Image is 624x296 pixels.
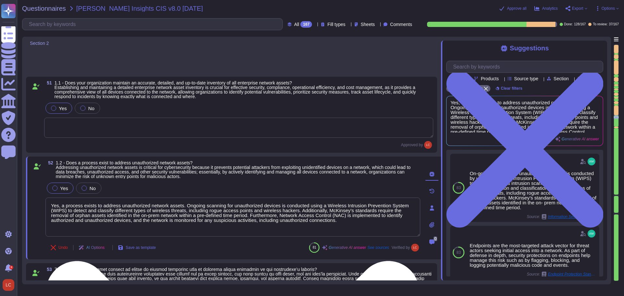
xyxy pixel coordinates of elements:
[44,267,52,272] span: 53
[313,246,316,249] span: 81
[76,5,203,12] span: [PERSON_NAME] Insights CIS v8.0 [DATE]
[390,22,412,27] span: Comments
[456,251,461,254] span: 83
[44,81,52,85] span: 51
[499,6,526,11] button: Approve all
[470,243,597,267] div: Endpoints are the most-targeted attack vector for threat actors seeking initial access into a net...
[411,244,419,251] img: user
[507,6,526,10] span: Approve all
[424,141,432,149] img: user
[602,6,615,10] span: Options
[88,106,94,111] span: No
[456,186,461,190] span: 83
[588,158,595,165] img: user
[30,41,49,45] span: Section 2
[401,143,423,147] span: Approved by
[534,6,558,11] button: Analytics
[45,198,420,237] textarea: Yes, a process exists to address unauthorized network assets. Ongoing scanning for unauthorized d...
[564,23,573,26] span: Done:
[45,161,53,165] span: 52
[55,80,416,99] span: 1.1 - Does your organization maintain an accurate, detailed, and up-to-date inventory of all ente...
[3,279,14,291] img: user
[26,19,282,30] input: Search by keywords
[593,23,607,26] span: To review:
[22,5,66,12] span: Questionnaires
[300,21,312,28] div: 167
[548,272,597,276] span: Endpoint Protection Standard
[572,6,583,10] span: Export
[450,61,603,72] input: Search by keywords
[56,160,411,179] span: 1.2 - Does a process exist to address unauthorized network assets? Addressing unauthorized networ...
[89,186,96,191] span: No
[294,22,299,27] span: All
[542,6,558,10] span: Analytics
[434,237,437,241] span: 0
[609,23,619,26] span: 37 / 167
[588,230,595,238] img: user
[361,22,375,27] span: Sheets
[527,272,597,277] span: Source:
[327,22,345,27] span: Fill types
[59,106,67,111] span: Yes
[574,23,586,26] span: 128 / 167
[60,186,68,191] span: Yes
[1,278,19,292] button: user
[9,265,13,269] div: 5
